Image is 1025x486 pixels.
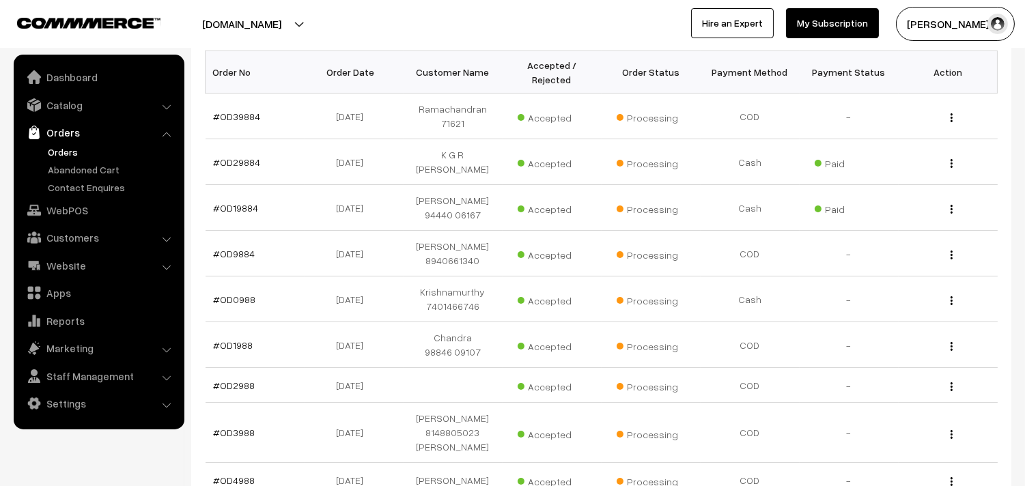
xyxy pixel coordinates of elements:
td: Ramachandran 71621 [404,94,503,139]
span: Processing [617,376,685,394]
a: Catalog [17,93,180,117]
td: COD [701,94,800,139]
a: #OD39884 [214,111,261,122]
td: Cash [701,139,800,185]
img: user [987,14,1008,34]
a: COMMMERCE [17,14,137,30]
td: - [800,403,899,463]
th: Order Date [305,51,404,94]
span: Processing [617,244,685,262]
span: Processing [617,199,685,216]
a: Reports [17,309,180,333]
td: Cash [701,185,800,231]
button: [PERSON_NAME] s… [896,7,1015,41]
td: [DATE] [305,276,404,322]
span: Accepted [518,336,586,354]
button: [DOMAIN_NAME] [154,7,329,41]
th: Action [899,51,998,94]
th: Payment Method [701,51,800,94]
a: Apps [17,281,180,305]
td: [DATE] [305,94,404,139]
span: Processing [617,290,685,308]
td: [DATE] [305,231,404,276]
span: Processing [617,107,685,125]
a: Contact Enquires [44,180,180,195]
td: [DATE] [305,403,404,463]
a: WebPOS [17,198,180,223]
td: Chandra 98846 09107 [404,322,503,368]
img: Menu [951,477,953,486]
img: COMMMERCE [17,18,160,28]
span: Accepted [518,107,586,125]
a: Hire an Expert [691,8,774,38]
span: Processing [617,153,685,171]
a: Customers [17,225,180,250]
th: Order Status [602,51,701,94]
a: #OD0988 [214,294,256,305]
a: Settings [17,391,180,416]
span: Accepted [518,290,586,308]
span: Paid [815,199,883,216]
img: Menu [951,430,953,439]
td: [DATE] [305,185,404,231]
td: [PERSON_NAME] 8148805023 [PERSON_NAME] [404,403,503,463]
td: - [800,322,899,368]
img: Menu [951,382,953,391]
a: Orders [17,120,180,145]
img: Menu [951,205,953,214]
td: - [800,276,899,322]
td: - [800,94,899,139]
td: - [800,368,899,403]
td: - [800,231,899,276]
span: Accepted [518,199,586,216]
a: Staff Management [17,364,180,388]
td: Krishnamurthy 7401466746 [404,276,503,322]
td: [DATE] [305,368,404,403]
a: #OD29884 [214,156,261,168]
a: #OD9884 [214,248,255,259]
td: COD [701,368,800,403]
span: Accepted [518,376,586,394]
a: #OD1988 [214,339,253,351]
span: Processing [617,336,685,354]
td: Cash [701,276,800,322]
a: Orders [44,145,180,159]
td: [PERSON_NAME] 8940661340 [404,231,503,276]
a: #OD2988 [214,380,255,391]
td: COD [701,322,800,368]
a: #OD4988 [214,474,255,486]
span: Accepted [518,153,586,171]
td: K G R [PERSON_NAME] [404,139,503,185]
a: Dashboard [17,65,180,89]
td: [DATE] [305,139,404,185]
a: Abandoned Cart [44,162,180,177]
span: Accepted [518,424,586,442]
a: My Subscription [786,8,879,38]
td: COD [701,231,800,276]
img: Menu [951,296,953,305]
img: Menu [951,159,953,168]
a: Marketing [17,336,180,360]
a: Website [17,253,180,278]
img: Menu [951,113,953,122]
img: Menu [951,251,953,259]
th: Order No [206,51,305,94]
th: Payment Status [800,51,899,94]
a: #OD19884 [214,202,259,214]
span: Paid [815,153,883,171]
th: Accepted / Rejected [503,51,602,94]
a: #OD3988 [214,427,255,438]
td: [PERSON_NAME] 94440 06167 [404,185,503,231]
td: [DATE] [305,322,404,368]
span: Processing [617,424,685,442]
th: Customer Name [404,51,503,94]
span: Accepted [518,244,586,262]
img: Menu [951,342,953,351]
td: COD [701,403,800,463]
